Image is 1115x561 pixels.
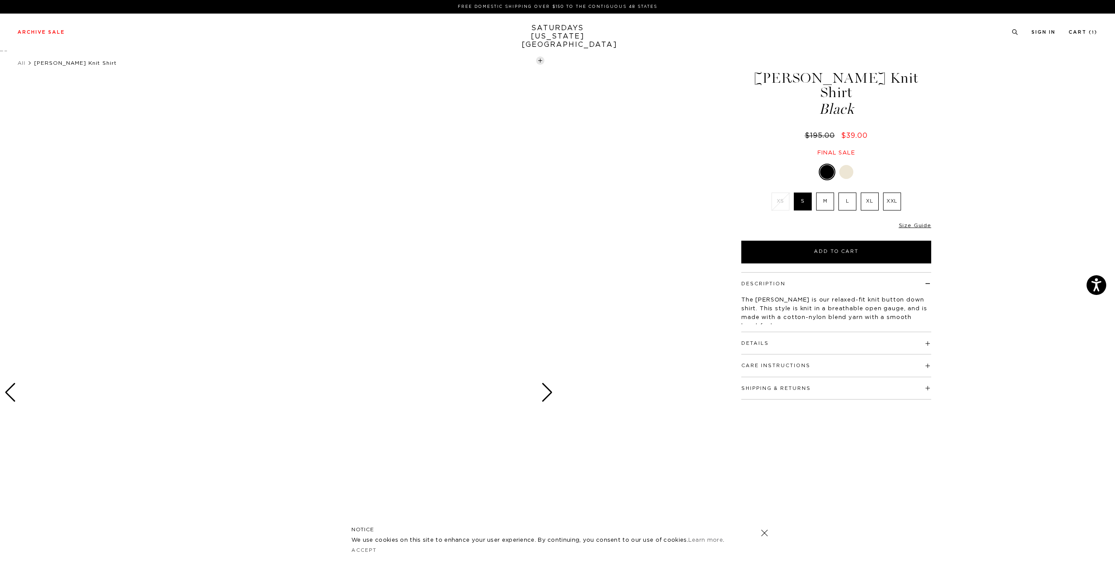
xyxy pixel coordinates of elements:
[740,149,933,157] div: Final sale
[541,383,553,402] div: Next slide
[861,193,879,210] label: XL
[1031,30,1055,35] a: Sign In
[794,193,812,210] label: S
[741,363,810,368] button: Care Instructions
[18,30,65,35] a: Archive Sale
[351,536,733,545] p: We use cookies on this site to enhance your user experience. By continuing, you consent to our us...
[21,4,1094,10] p: FREE DOMESTIC SHIPPING OVER $150 TO THE CONTIGUOUS 48 STATES
[741,341,769,346] button: Details
[522,24,594,49] a: SATURDAYS[US_STATE][GEOGRAPHIC_DATA]
[841,132,868,139] span: $39.00
[838,193,856,210] label: L
[34,60,117,66] span: [PERSON_NAME] Knit Shirt
[688,537,723,543] a: Learn more
[18,60,25,66] a: All
[351,548,377,553] a: Accept
[883,193,901,210] label: XXL
[1069,30,1097,35] a: Cart (1)
[1092,31,1094,35] small: 1
[816,193,834,210] label: M
[899,223,931,228] a: Size Guide
[805,132,838,139] del: $195.00
[741,281,785,286] button: Description
[741,241,931,263] button: Add to Cart
[741,296,931,331] p: The [PERSON_NAME] is our relaxed-fit knit button down shirt. This style is knit in a breathable o...
[740,71,933,116] h1: [PERSON_NAME] Knit Shirt
[351,526,764,533] h5: NOTICE
[740,102,933,116] span: Black
[741,386,811,391] button: Shipping & Returns
[4,383,16,402] div: Previous slide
